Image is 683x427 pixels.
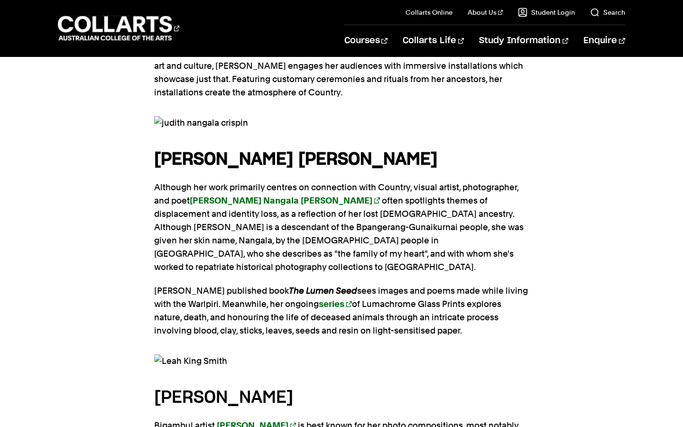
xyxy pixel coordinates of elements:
a: Student Login [518,8,575,17]
strong: [PERSON_NAME] Nangala [PERSON_NAME] [190,195,372,205]
a: Courses [344,25,388,56]
img: Leah King Smith [154,354,529,368]
p: [PERSON_NAME] published book sees images and poems made while living with the Warlpiri. Meanwhile... [154,284,529,337]
a: [PERSON_NAME] Nangala [PERSON_NAME] [190,195,380,205]
a: Collarts Life [403,25,464,56]
a: series [319,299,352,309]
h4: [PERSON_NAME] [154,385,529,410]
a: first exhibition by a living Victorian [DEMOGRAPHIC_DATA] artist [154,34,528,57]
div: Go to homepage [58,15,179,42]
img: judith nangala crispin [154,116,529,130]
p: Although her work primarily centres on connection with Country, visual artist, photographer, and ... [154,181,529,274]
a: Collarts Online [406,8,452,17]
em: The Lumen Seed [289,286,357,296]
a: Study Information [479,25,568,56]
a: Enquire [583,25,625,56]
a: About Us [468,8,503,17]
strong: [PERSON_NAME] [PERSON_NAME] [154,151,437,168]
a: Search [590,8,625,17]
strong: series [319,299,344,309]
